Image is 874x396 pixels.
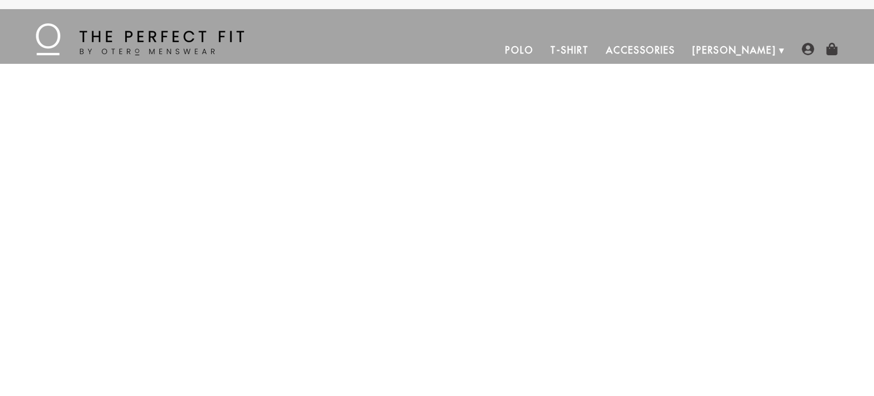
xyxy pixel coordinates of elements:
[802,43,814,55] img: user-account-icon.png
[36,23,244,55] img: The Perfect Fit - by Otero Menswear - Logo
[542,36,597,64] a: T-Shirt
[684,36,785,64] a: [PERSON_NAME]
[826,43,838,55] img: shopping-bag-icon.png
[497,36,542,64] a: Polo
[597,36,684,64] a: Accessories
